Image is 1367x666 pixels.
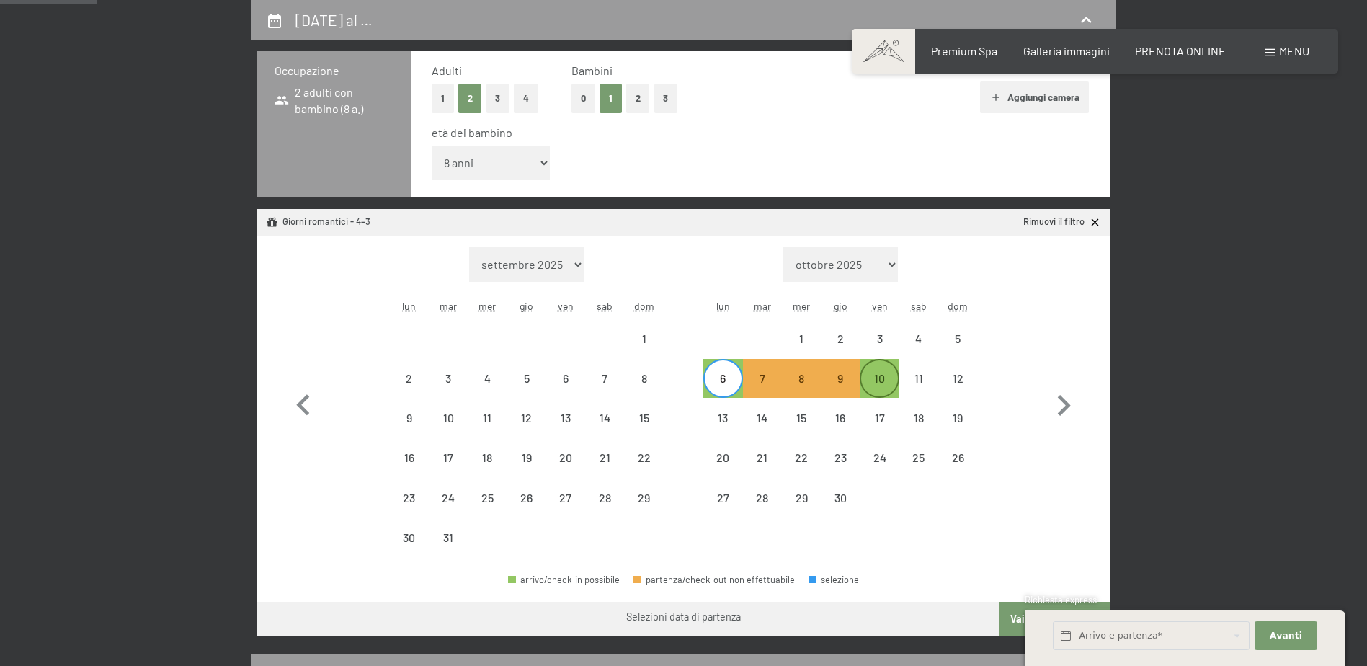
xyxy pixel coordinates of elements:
[391,532,427,568] div: 30
[275,63,393,79] h3: Occupazione
[703,438,742,477] div: partenza/check-out non effettuabile
[391,492,427,528] div: 23
[899,438,938,477] div: Sat Apr 25 2026
[899,319,938,358] div: partenza/check-out non effettuabile
[743,479,782,518] div: Tue Apr 28 2026
[782,438,821,477] div: Wed Apr 22 2026
[440,300,457,312] abbr: martedì
[1043,247,1085,558] button: Mese successivo
[860,359,899,398] div: Fri Apr 10 2026
[821,399,860,438] div: partenza/check-out non effettuabile
[822,373,858,409] div: 9
[861,452,897,488] div: 24
[1279,44,1309,58] span: Menu
[1023,216,1101,228] a: Rimuovi il filtro
[429,518,468,557] div: partenza/check-out non effettuabile
[860,399,899,438] div: Fri Apr 17 2026
[585,479,624,518] div: partenza/check-out non effettuabile
[507,359,546,398] div: partenza/check-out non effettuabile
[782,479,821,518] div: partenza/check-out non effettuabile
[429,479,468,518] div: Tue Mar 24 2026
[822,333,858,369] div: 2
[625,452,662,488] div: 22
[468,399,507,438] div: partenza/check-out non effettuabile
[390,479,429,518] div: Mon Mar 23 2026
[860,399,899,438] div: partenza/check-out non effettuabile
[624,438,663,477] div: partenza/check-out non effettuabile
[940,333,976,369] div: 5
[507,438,546,477] div: Thu Mar 19 2026
[585,399,624,438] div: partenza/check-out non effettuabile
[469,492,505,528] div: 25
[782,319,821,358] div: Wed Apr 01 2026
[938,438,977,477] div: partenza/check-out non effettuabile
[821,399,860,438] div: Thu Apr 16 2026
[546,479,585,518] div: partenza/check-out non effettuabile
[585,438,624,477] div: partenza/check-out non effettuabile
[822,452,858,488] div: 23
[626,610,741,624] div: Selezioni data di partenza
[624,319,663,358] div: Sun Mar 01 2026
[911,300,927,312] abbr: sabato
[390,359,429,398] div: partenza/check-out non effettuabile
[587,373,623,409] div: 7
[821,319,860,358] div: Thu Apr 02 2026
[546,359,585,398] div: Fri Mar 06 2026
[860,438,899,477] div: partenza/check-out non effettuabile
[429,359,468,398] div: Tue Mar 03 2026
[705,412,741,448] div: 13
[743,399,782,438] div: Tue Apr 14 2026
[390,359,429,398] div: Mon Mar 02 2026
[938,319,977,358] div: partenza/check-out non effettuabile
[624,438,663,477] div: Sun Mar 22 2026
[743,359,782,398] div: Tue Apr 07 2026
[744,492,780,528] div: 28
[1270,629,1302,642] span: Avanti
[703,399,742,438] div: Mon Apr 13 2026
[548,492,584,528] div: 27
[600,84,622,113] button: 1
[391,412,427,448] div: 9
[391,452,427,488] div: 16
[743,438,782,477] div: partenza/check-out non effettuabile
[458,84,482,113] button: 2
[999,602,1110,636] button: Vai a «Camera»
[546,399,585,438] div: Fri Mar 13 2026
[430,452,466,488] div: 17
[624,479,663,518] div: Sun Mar 29 2026
[899,359,938,398] div: partenza/check-out non effettuabile
[430,373,466,409] div: 3
[743,399,782,438] div: partenza/check-out non effettuabile
[782,359,821,398] div: Wed Apr 08 2026
[468,479,507,518] div: Wed Mar 25 2026
[585,399,624,438] div: Sat Mar 14 2026
[507,438,546,477] div: partenza/check-out non effettuabile
[548,373,584,409] div: 6
[782,399,821,438] div: partenza/check-out non effettuabile
[744,412,780,448] div: 14
[432,125,1078,141] div: età del bambino
[782,319,821,358] div: partenza/check-out non effettuabile
[821,359,860,398] div: partenza/check-out non è effettuabile, poiché non è stato raggiunto il soggiorno minimo richiesto
[507,479,546,518] div: Thu Mar 26 2026
[391,373,427,409] div: 2
[899,399,938,438] div: partenza/check-out non effettuabile
[633,575,795,585] div: partenza/check-out non effettuabile
[587,492,623,528] div: 28
[821,479,860,518] div: partenza/check-out non effettuabile
[469,373,505,409] div: 4
[509,452,545,488] div: 19
[390,479,429,518] div: partenza/check-out non effettuabile
[821,438,860,477] div: Thu Apr 23 2026
[429,518,468,557] div: Tue Mar 31 2026
[546,438,585,477] div: Fri Mar 20 2026
[625,412,662,448] div: 15
[1025,594,1097,605] span: Richiesta express
[625,373,662,409] div: 8
[948,300,968,312] abbr: domenica
[783,333,819,369] div: 1
[899,319,938,358] div: Sat Apr 04 2026
[585,438,624,477] div: Sat Mar 21 2026
[743,438,782,477] div: Tue Apr 21 2026
[469,412,505,448] div: 11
